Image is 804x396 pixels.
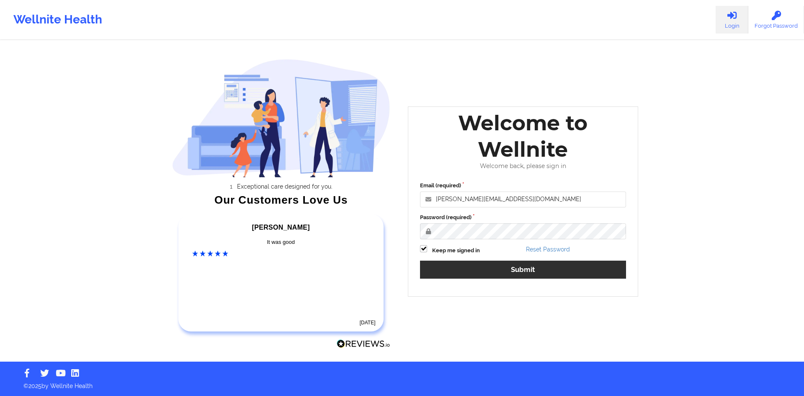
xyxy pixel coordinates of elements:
[337,339,390,350] a: Reviews.io Logo
[414,163,632,170] div: Welcome back, please sign in
[748,6,804,34] a: Forgot Password
[172,196,391,204] div: Our Customers Love Us
[252,224,310,231] span: [PERSON_NAME]
[432,246,480,255] label: Keep me signed in
[172,59,391,177] img: wellnite-auth-hero_200.c722682e.png
[716,6,748,34] a: Login
[420,261,626,279] button: Submit
[526,246,570,253] a: Reset Password
[360,320,376,326] time: [DATE]
[414,110,632,163] div: Welcome to Wellnite
[420,213,626,222] label: Password (required)
[420,181,626,190] label: Email (required)
[18,376,786,390] p: © 2025 by Wellnite Health
[337,339,390,348] img: Reviews.io Logo
[179,183,390,190] li: Exceptional care designed for you.
[420,192,626,207] input: Email address
[192,238,370,246] div: It was good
